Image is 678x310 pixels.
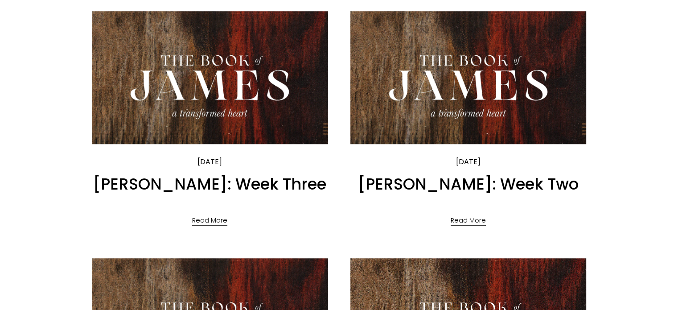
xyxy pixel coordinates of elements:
a: Read More [451,208,486,227]
img: James: Week Three [90,10,329,145]
time: [DATE] [197,157,222,166]
img: James: Week Two [349,10,588,145]
a: Read More [192,208,227,227]
a: [PERSON_NAME]: Week Two [358,173,579,195]
a: [PERSON_NAME]: Week Three [93,173,326,195]
time: [DATE] [456,157,481,166]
